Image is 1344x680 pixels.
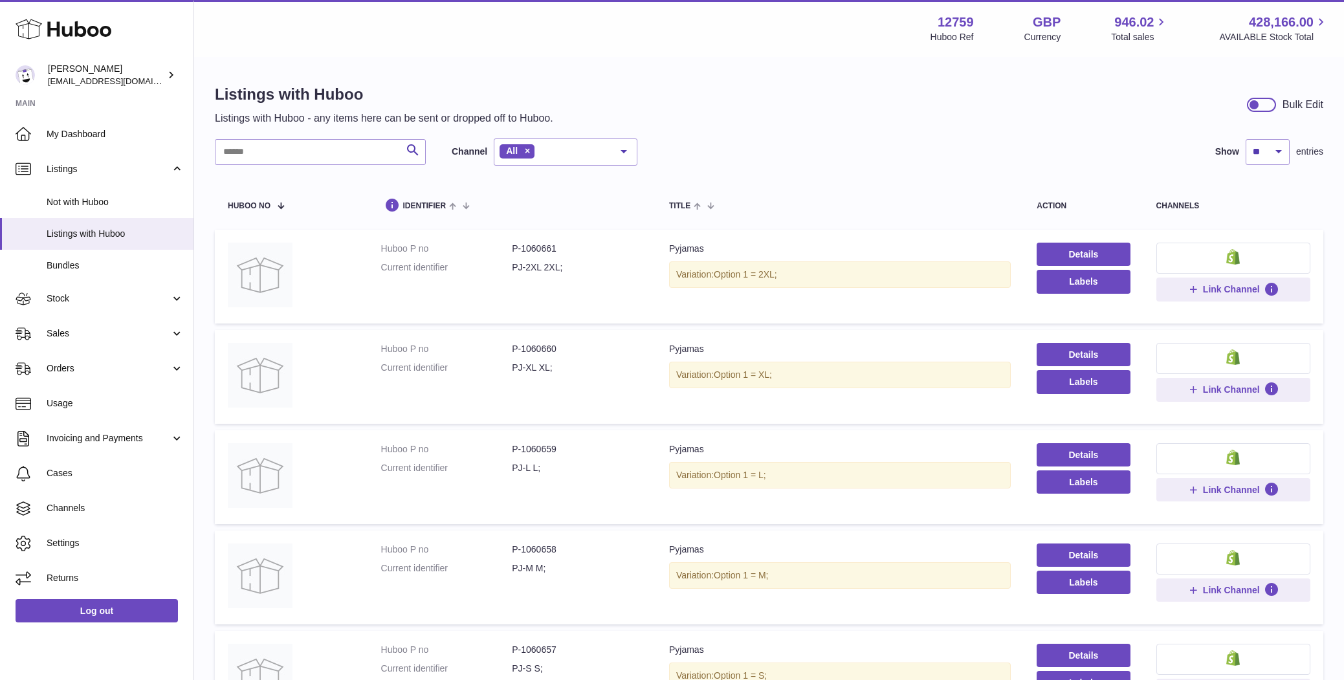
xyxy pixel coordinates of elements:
span: Orders [47,362,170,375]
button: Link Channel [1156,478,1310,501]
button: Link Channel [1156,378,1310,401]
span: Link Channel [1203,283,1260,295]
span: Link Channel [1203,484,1260,496]
div: Pyjamas [669,644,1011,656]
span: identifier [403,202,446,210]
strong: 12759 [938,14,974,31]
div: Bulk Edit [1283,98,1323,112]
span: Returns [47,572,184,584]
span: AVAILABLE Stock Total [1219,31,1328,43]
dt: Huboo P no [381,243,512,255]
img: Pyjamas [228,243,292,307]
div: Variation: [669,261,1011,288]
img: shopify-small.png [1226,349,1240,365]
span: Option 1 = XL; [714,369,772,380]
button: Link Channel [1156,278,1310,301]
dt: Huboo P no [381,543,512,556]
a: Details [1037,443,1130,466]
a: 946.02 Total sales [1111,14,1169,43]
span: Listings [47,163,170,175]
dd: PJ-2XL 2XL; [512,261,643,274]
dd: P-1060657 [512,644,643,656]
span: Settings [47,537,184,549]
dd: P-1060658 [512,543,643,556]
dt: Huboo P no [381,343,512,355]
span: My Dashboard [47,128,184,140]
dt: Current identifier [381,362,512,374]
img: Pyjamas [228,443,292,508]
img: shopify-small.png [1226,249,1240,265]
button: Labels [1037,270,1130,293]
div: Pyjamas [669,343,1011,355]
img: Pyjamas [228,543,292,608]
span: Usage [47,397,184,410]
dt: Huboo P no [381,443,512,455]
button: Labels [1037,571,1130,594]
div: Variation: [669,462,1011,488]
a: Details [1037,243,1130,266]
span: Link Channel [1203,384,1260,395]
span: Huboo no [228,202,270,210]
img: Pyjamas [228,343,292,408]
h1: Listings with Huboo [215,84,553,105]
dd: PJ-M M; [512,562,643,575]
span: [EMAIL_ADDRESS][DOMAIN_NAME] [48,76,190,86]
div: Pyjamas [669,243,1011,255]
dt: Huboo P no [381,644,512,656]
span: Option 1 = M; [714,570,768,580]
dt: Current identifier [381,562,512,575]
dd: PJ-XL XL; [512,362,643,374]
dd: P-1060660 [512,343,643,355]
p: Listings with Huboo - any items here can be sent or dropped off to Huboo. [215,111,553,126]
a: Details [1037,644,1130,667]
a: Details [1037,343,1130,366]
dt: Current identifier [381,663,512,675]
span: title [669,202,690,210]
div: Variation: [669,362,1011,388]
dd: P-1060659 [512,443,643,455]
img: shopify-small.png [1226,450,1240,465]
img: shopify-small.png [1226,550,1240,565]
span: Option 1 = L; [714,470,766,480]
span: Stock [47,292,170,305]
span: Bundles [47,259,184,272]
span: 428,166.00 [1249,14,1314,31]
dd: PJ-S S; [512,663,643,675]
dd: P-1060661 [512,243,643,255]
div: channels [1156,202,1310,210]
label: Show [1215,146,1239,158]
span: Invoicing and Payments [47,432,170,444]
label: Channel [452,146,487,158]
span: All [506,146,518,156]
span: Sales [47,327,170,340]
img: shopify-small.png [1226,650,1240,666]
a: Log out [16,599,178,622]
span: Link Channel [1203,584,1260,596]
strong: GBP [1033,14,1061,31]
img: sofiapanwar@unndr.com [16,65,35,85]
span: Not with Huboo [47,196,184,208]
button: Labels [1037,370,1130,393]
dt: Current identifier [381,462,512,474]
div: Pyjamas [669,543,1011,556]
div: action [1037,202,1130,210]
span: Listings with Huboo [47,228,184,240]
button: Labels [1037,470,1130,494]
div: Huboo Ref [931,31,974,43]
span: entries [1296,146,1323,158]
span: Option 1 = 2XL; [714,269,777,280]
span: 946.02 [1114,14,1154,31]
div: Pyjamas [669,443,1011,455]
span: Cases [47,467,184,479]
div: Variation: [669,562,1011,589]
span: Channels [47,502,184,514]
a: Details [1037,543,1130,567]
a: 428,166.00 AVAILABLE Stock Total [1219,14,1328,43]
dt: Current identifier [381,261,512,274]
dd: PJ-L L; [512,462,643,474]
div: Currency [1024,31,1061,43]
span: Total sales [1111,31,1169,43]
button: Link Channel [1156,578,1310,602]
div: [PERSON_NAME] [48,63,164,87]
